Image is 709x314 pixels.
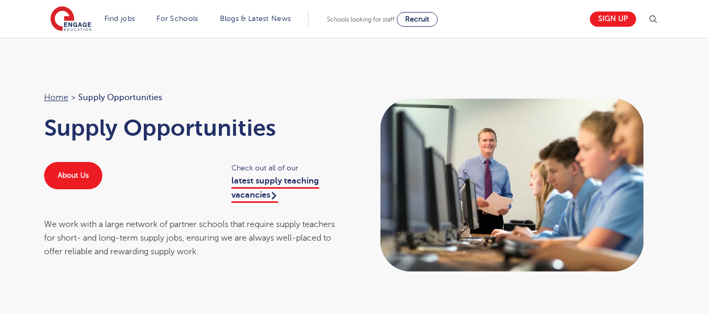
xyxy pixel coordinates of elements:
[44,218,344,259] div: We work with a large network of partner schools that require supply teachers for short- and long-...
[44,115,344,141] h1: Supply Opportunities
[590,12,636,27] a: Sign up
[44,93,68,102] a: Home
[50,6,91,33] img: Engage Education
[156,15,198,23] a: For Schools
[71,93,76,102] span: >
[405,15,429,23] span: Recruit
[104,15,135,23] a: Find jobs
[44,91,344,104] nav: breadcrumb
[220,15,291,23] a: Blogs & Latest News
[231,162,344,174] span: Check out all of our
[327,16,395,23] span: Schools looking for staff
[78,91,162,104] span: Supply Opportunities
[231,176,319,202] a: latest supply teaching vacancies
[397,12,438,27] a: Recruit
[44,162,102,189] a: About Us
